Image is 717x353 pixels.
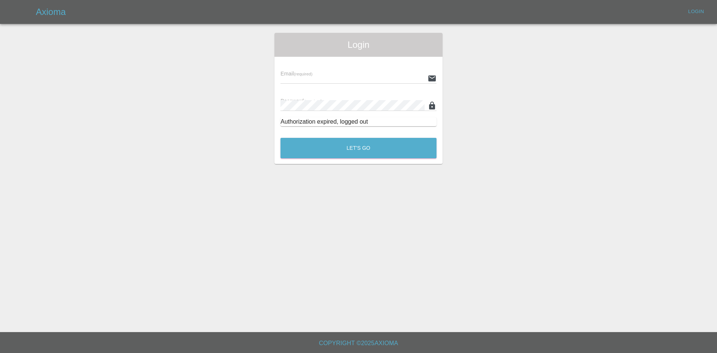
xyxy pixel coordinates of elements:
[280,39,437,51] span: Login
[280,138,437,158] button: Let's Go
[684,6,708,18] a: Login
[280,98,322,104] span: Password
[304,99,323,103] small: (required)
[294,72,313,76] small: (required)
[280,117,437,126] div: Authorization expired, logged out
[6,338,711,349] h6: Copyright © 2025 Axioma
[36,6,66,18] h5: Axioma
[280,71,312,77] span: Email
